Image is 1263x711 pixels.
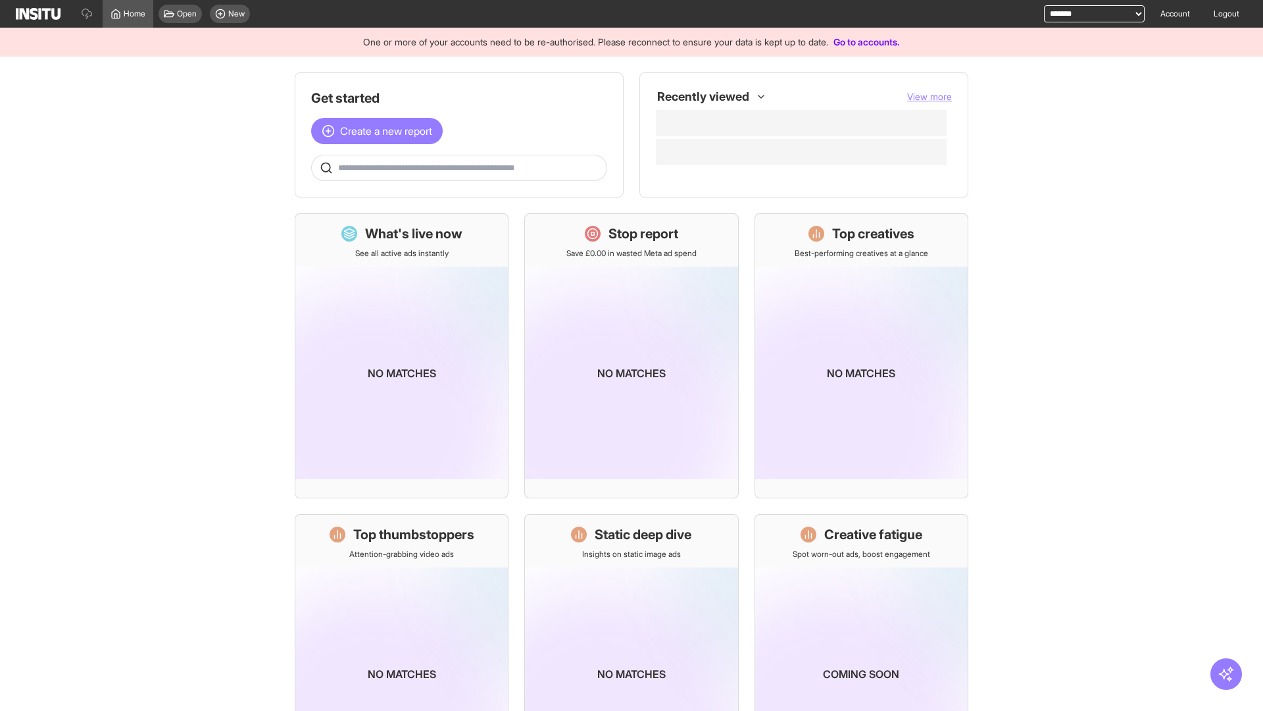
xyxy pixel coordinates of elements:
img: coming-soon-gradient_kfitwp.png [755,267,968,479]
h1: Get started [311,89,607,107]
span: View more [907,91,952,102]
h1: Stop report [608,224,678,243]
a: Top creativesBest-performing creatives at a glanceNo matches [755,213,968,498]
p: Best-performing creatives at a glance [795,248,928,259]
a: Go to accounts. [833,36,900,47]
p: No matches [368,666,436,682]
p: No matches [827,365,895,381]
p: Save £0.00 in wasted Meta ad spend [566,248,697,259]
h1: What's live now [365,224,462,243]
h1: Top thumbstoppers [353,525,474,544]
p: No matches [368,365,436,381]
p: No matches [597,666,666,682]
button: View more [907,90,952,103]
a: What's live nowSee all active ads instantlyNo matches [295,213,508,498]
img: coming-soon-gradient_kfitwp.png [525,267,737,479]
h1: Top creatives [832,224,914,243]
p: No matches [597,365,666,381]
button: Create a new report [311,118,443,144]
span: New [228,9,245,19]
span: One or more of your accounts need to be re-authorised. Please reconnect to ensure your data is ke... [363,36,828,47]
span: Home [124,9,145,19]
img: coming-soon-gradient_kfitwp.png [295,267,508,479]
p: Insights on static image ads [582,549,681,560]
a: Stop reportSave £0.00 in wasted Meta ad spendNo matches [524,213,738,498]
p: See all active ads instantly [355,248,449,259]
p: Attention-grabbing video ads [349,549,454,560]
h1: Static deep dive [595,525,691,544]
span: Create a new report [340,123,432,139]
img: Logo [16,8,61,20]
span: Open [177,9,197,19]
